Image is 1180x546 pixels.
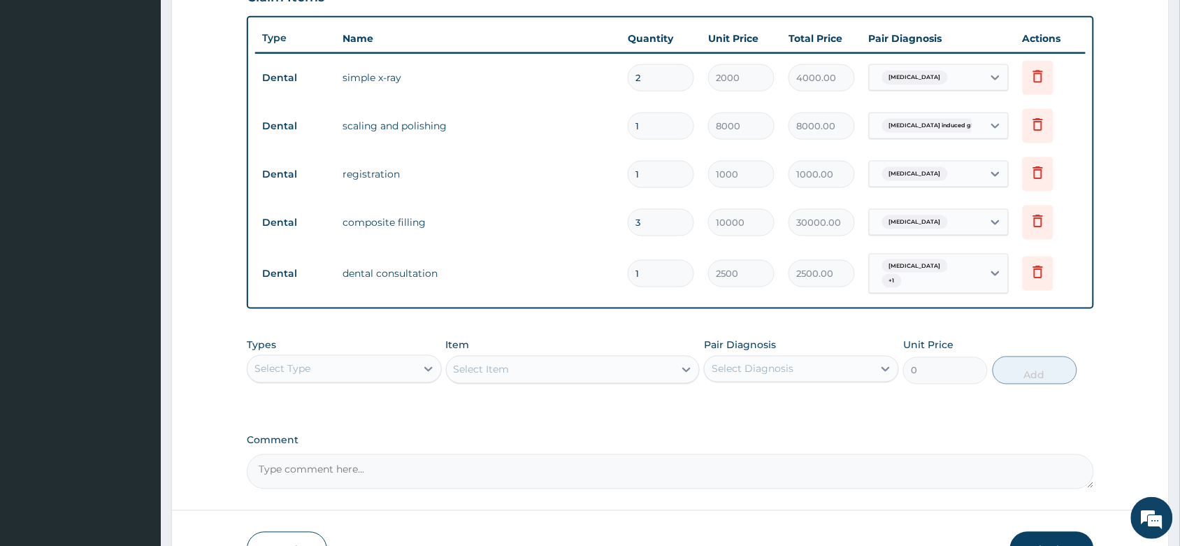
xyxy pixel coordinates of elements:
td: Dental [255,65,336,91]
div: Select Diagnosis [712,362,793,376]
th: Pair Diagnosis [862,24,1016,52]
img: d_794563401_company_1708531726252_794563401 [26,70,57,105]
div: Chat with us now [73,78,235,96]
td: Dental [255,161,336,187]
td: composite filling [336,208,621,236]
button: Add [993,357,1077,385]
td: Dental [255,113,336,139]
span: + 1 [882,274,902,288]
th: Quantity [621,24,701,52]
span: We're online! [81,176,193,317]
td: Dental [255,210,336,236]
th: Actions [1016,24,1086,52]
span: [MEDICAL_DATA] [882,259,948,273]
label: Comment [247,435,1094,447]
td: simple x-ray [336,64,621,92]
label: Item [446,338,470,352]
span: [MEDICAL_DATA] [882,215,948,229]
th: Total Price [782,24,862,52]
label: Pair Diagnosis [704,338,776,352]
td: Dental [255,261,336,287]
div: Minimize live chat window [229,7,263,41]
div: Select Type [254,362,310,376]
td: dental consultation [336,259,621,287]
label: Types [247,340,276,352]
th: Type [255,25,336,51]
span: [MEDICAL_DATA] [882,71,948,85]
th: Unit Price [701,24,782,52]
td: scaling and polishing [336,112,621,140]
td: registration [336,160,621,188]
span: [MEDICAL_DATA] [882,167,948,181]
label: Unit Price [903,338,954,352]
span: [MEDICAL_DATA] induced gingivit... [882,119,1000,133]
textarea: Type your message and hit 'Enter' [7,382,266,431]
th: Name [336,24,621,52]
